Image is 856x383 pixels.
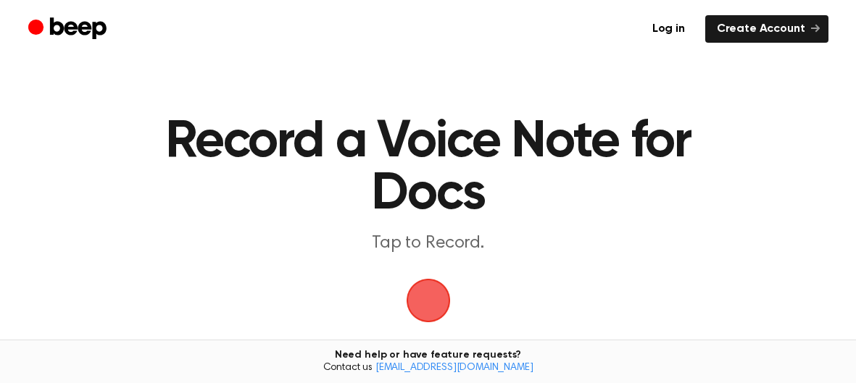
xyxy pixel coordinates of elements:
a: Create Account [705,15,828,43]
a: [EMAIL_ADDRESS][DOMAIN_NAME] [375,363,533,373]
span: Contact us [9,362,847,375]
a: Log in [641,15,697,43]
a: Beep [28,15,110,43]
img: Beep Logo [407,279,450,322]
p: Tap to Record. [157,232,699,256]
h1: Record a Voice Note for Docs [157,116,699,220]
